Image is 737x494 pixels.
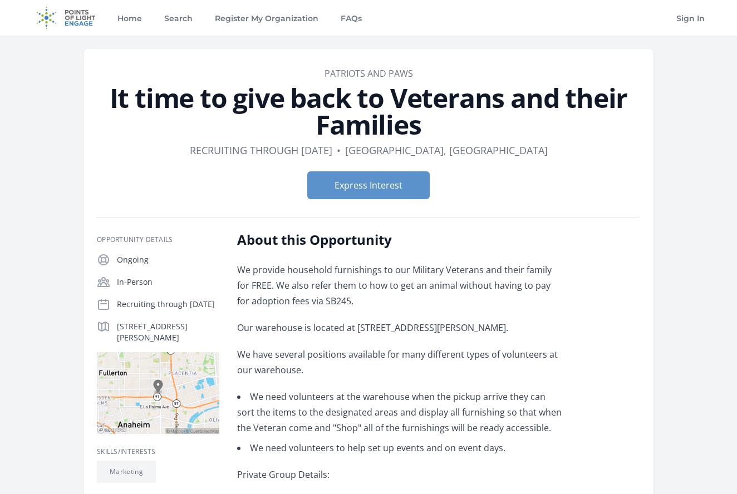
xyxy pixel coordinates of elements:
[237,231,563,249] h2: About this Opportunity
[97,461,156,483] li: Marketing
[325,67,413,80] a: Patriots and Paws
[237,320,563,335] p: Our warehouse is located at [STREET_ADDRESS][PERSON_NAME].
[337,142,341,158] div: •
[117,276,219,288] p: In-Person
[97,235,219,244] h3: Opportunity Details
[237,467,563,482] p: Private Group Details:
[307,171,430,199] button: Express Interest
[97,447,219,456] h3: Skills/Interests
[97,352,219,434] img: Map
[117,299,219,310] p: Recruiting through [DATE]
[237,262,563,309] p: We provide household furnishings to our Military Veterans and their family for FREE. We also refe...
[117,254,219,265] p: Ongoing
[117,321,219,343] p: [STREET_ADDRESS][PERSON_NAME]
[190,142,332,158] dd: Recruiting through [DATE]
[237,440,563,456] li: We need volunteers to help set up events and on event days.
[237,347,563,378] p: We have several positions available for many different types of volunteers at our warehouse.
[345,142,548,158] dd: [GEOGRAPHIC_DATA], [GEOGRAPHIC_DATA]
[97,85,640,138] h1: It time to give back to Veterans and their Families
[237,389,563,436] li: We need volunteers at the warehouse when the pickup arrive they can sort the items to the designa...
